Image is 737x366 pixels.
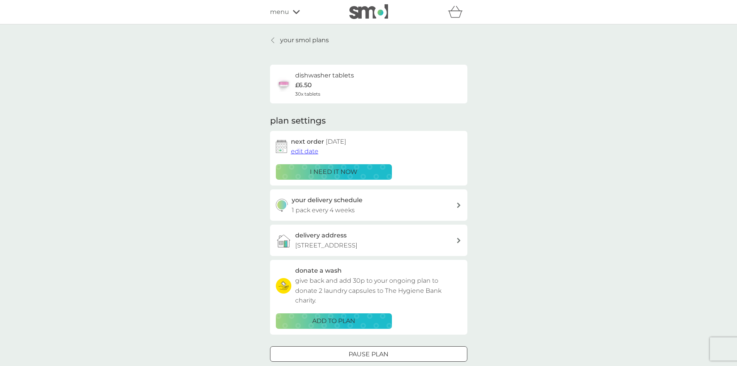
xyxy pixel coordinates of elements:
h3: donate a wash [295,266,342,276]
p: your smol plans [280,35,329,45]
p: £6.50 [295,80,312,90]
p: i need it now [310,167,357,177]
h6: dishwasher tablets [295,70,354,81]
button: edit date [291,146,318,156]
p: [STREET_ADDRESS] [295,241,357,251]
a: delivery address[STREET_ADDRESS] [270,225,467,256]
img: dishwasher tablets [276,76,291,92]
p: Pause plan [349,349,388,359]
img: smol [349,4,388,19]
p: 1 pack every 4 weeks [292,205,355,215]
p: give back and add 30p to your ongoing plan to donate 2 laundry capsules to The Hygiene Bank charity. [295,276,462,306]
span: edit date [291,148,318,155]
span: 30x tablets [295,90,320,98]
button: ADD TO PLAN [276,313,392,329]
h2: next order [291,137,346,147]
button: i need it now [276,164,392,180]
a: your smol plans [270,35,329,45]
button: Pause plan [270,346,467,362]
h3: delivery address [295,230,347,241]
span: menu [270,7,289,17]
div: basket [448,4,467,20]
span: [DATE] [326,138,346,145]
p: ADD TO PLAN [312,316,355,326]
h2: plan settings [270,115,326,127]
h3: your delivery schedule [292,195,363,205]
button: your delivery schedule1 pack every 4 weeks [270,189,467,221]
